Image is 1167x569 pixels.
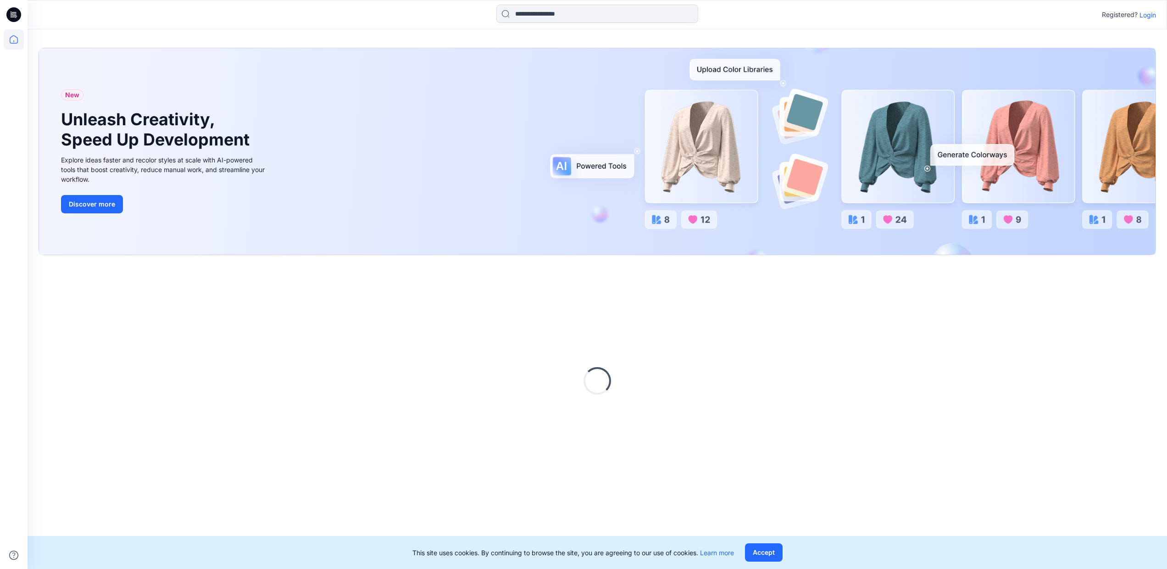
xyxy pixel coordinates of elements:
[1102,9,1138,20] p: Registered?
[65,89,79,100] span: New
[61,155,267,184] div: Explore ideas faster and recolor styles at scale with AI-powered tools that boost creativity, red...
[412,548,734,558] p: This site uses cookies. By continuing to browse the site, you are agreeing to our use of cookies.
[61,110,254,149] h1: Unleash Creativity, Speed Up Development
[1139,10,1156,20] p: Login
[745,543,783,562] button: Accept
[61,195,123,213] button: Discover more
[700,549,734,557] a: Learn more
[61,195,267,213] a: Discover more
